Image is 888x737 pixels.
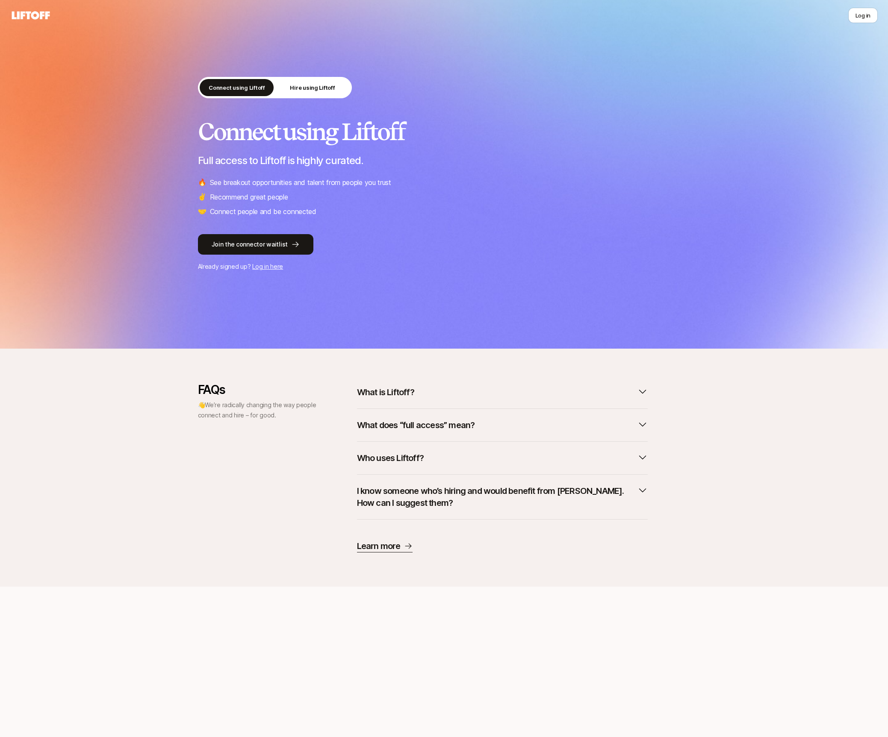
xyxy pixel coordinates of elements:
p: What does “full access” mean? [357,419,475,431]
p: Learn more [357,540,401,552]
p: FAQs [198,383,318,396]
p: What is Liftoff? [357,386,414,398]
p: Hire using Liftoff [290,83,335,92]
p: See breakout opportunities and talent from people you trust [210,177,391,188]
p: Connect people and be connected [210,206,316,217]
a: Join the connector waitlist [198,234,690,255]
button: What does “full access” mean? [357,416,648,435]
span: We’re radically changing the way people connect and hire – for good. [198,401,316,419]
p: Connect using Liftoff [209,83,265,92]
h2: Connect using Liftoff [198,119,690,144]
p: Recommend great people [210,191,288,203]
button: I know someone who’s hiring and would benefit from [PERSON_NAME]. How can I suggest them? [357,482,648,512]
a: Log in here [252,263,283,270]
button: What is Liftoff? [357,383,648,402]
button: Log in [848,8,878,23]
a: Learn more [357,540,413,552]
span: ✌️ [198,191,207,203]
button: Join the connector waitlist [198,234,313,255]
span: 🔥 [198,177,207,188]
p: I know someone who’s hiring and would benefit from [PERSON_NAME]. How can I suggest them? [357,485,634,509]
span: 🤝 [198,206,207,217]
p: Who uses Liftoff? [357,452,424,464]
p: Full access to Liftoff is highly curated. [198,155,690,167]
p: 👋 [198,400,318,420]
button: Who uses Liftoff? [357,449,648,467]
p: Already signed up? [198,261,690,272]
